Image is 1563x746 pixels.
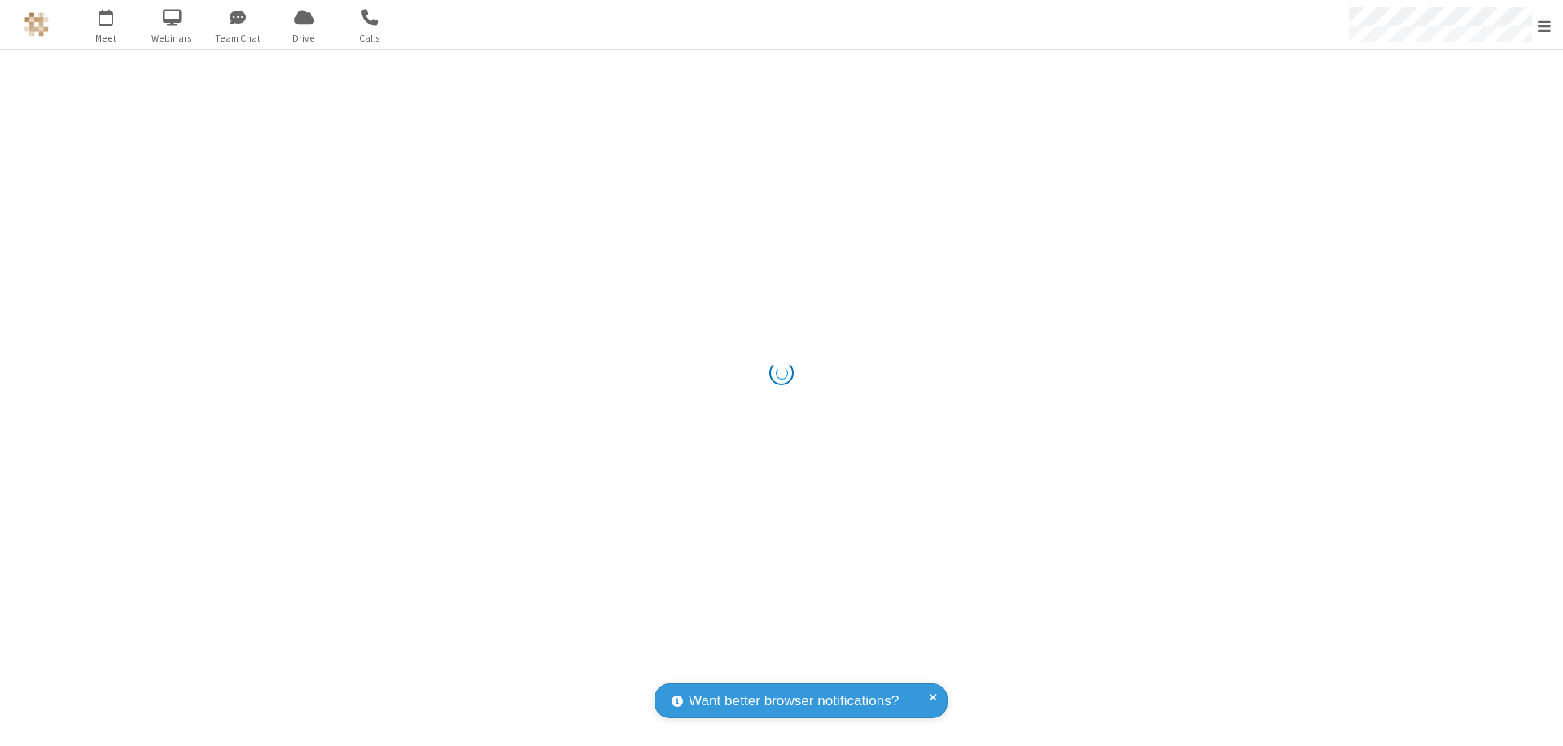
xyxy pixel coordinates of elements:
[208,31,269,46] span: Team Chat
[689,691,899,712] span: Want better browser notifications?
[76,31,137,46] span: Meet
[142,31,203,46] span: Webinars
[24,12,49,37] img: QA Selenium DO NOT DELETE OR CHANGE
[339,31,401,46] span: Calls
[274,31,335,46] span: Drive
